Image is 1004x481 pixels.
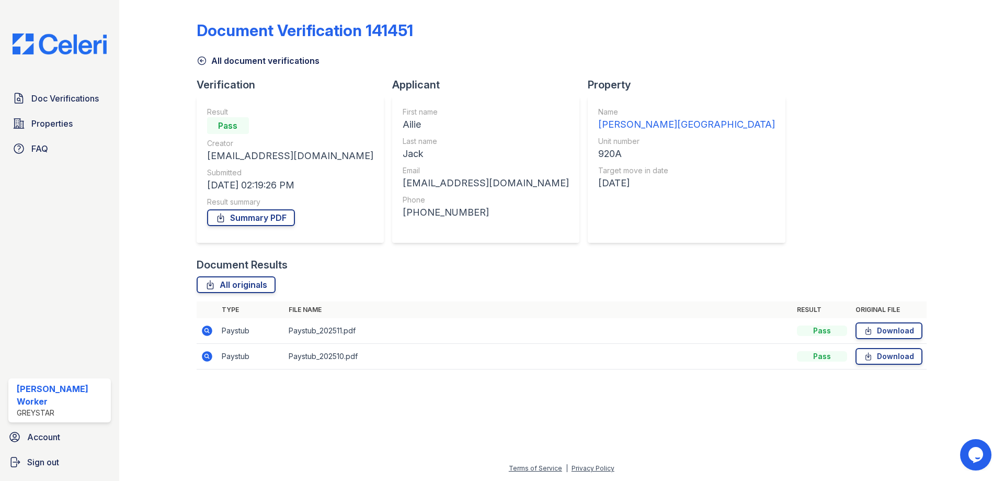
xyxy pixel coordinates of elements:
div: Property [588,77,794,92]
a: Sign out [4,452,115,473]
div: Document Verification 141451 [197,21,413,40]
div: Jack [403,147,569,161]
th: Original file [851,301,927,318]
div: | [566,464,568,472]
div: Ailie [403,117,569,132]
a: FAQ [8,138,111,159]
td: Paystub [218,344,284,370]
div: [PERSON_NAME] Worker [17,383,107,408]
a: Terms of Service [509,464,562,472]
th: File name [284,301,793,318]
div: Unit number [598,136,775,147]
a: Download [855,348,922,365]
div: [PERSON_NAME][GEOGRAPHIC_DATA] [598,117,775,132]
img: CE_Logo_Blue-a8612792a0a2168367f1c8372b55b34899dd931a85d93a1a3d3e32e68fde9ad4.png [4,33,115,54]
div: Verification [197,77,392,92]
div: Pass [207,117,249,134]
a: All document verifications [197,54,320,67]
td: Paystub_202510.pdf [284,344,793,370]
span: Properties [31,117,73,130]
div: First name [403,107,569,117]
div: Greystar [17,408,107,418]
th: Type [218,301,284,318]
div: Submitted [207,167,373,178]
a: Account [4,427,115,448]
a: Privacy Policy [572,464,614,472]
iframe: chat widget [960,439,994,471]
span: FAQ [31,142,48,155]
div: Name [598,107,775,117]
div: Pass [797,326,847,336]
span: Account [27,431,60,443]
div: Document Results [197,258,288,272]
div: [EMAIL_ADDRESS][DOMAIN_NAME] [207,149,373,163]
span: Sign out [27,456,59,468]
div: Target move in date [598,165,775,176]
th: Result [793,301,851,318]
div: Last name [403,136,569,147]
div: Applicant [392,77,588,92]
div: Result [207,107,373,117]
div: [EMAIL_ADDRESS][DOMAIN_NAME] [403,176,569,191]
div: [DATE] [598,176,775,191]
div: Creator [207,138,373,149]
span: Doc Verifications [31,92,99,105]
a: Properties [8,113,111,134]
div: Email [403,165,569,176]
div: [DATE] 02:19:26 PM [207,178,373,193]
div: [PHONE_NUMBER] [403,205,569,220]
a: Summary PDF [207,209,295,226]
div: Phone [403,195,569,205]
a: Doc Verifications [8,88,111,109]
div: 920A [598,147,775,161]
a: Download [855,322,922,339]
div: Pass [797,351,847,362]
div: Result summary [207,197,373,207]
td: Paystub_202511.pdf [284,318,793,344]
a: Name [PERSON_NAME][GEOGRAPHIC_DATA] [598,107,775,132]
a: All originals [197,276,276,293]
td: Paystub [218,318,284,344]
